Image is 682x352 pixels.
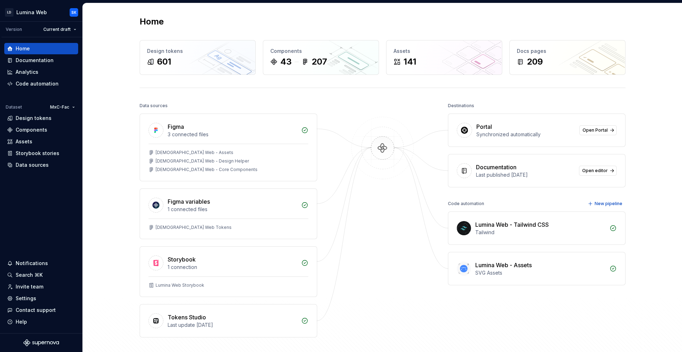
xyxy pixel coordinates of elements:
span: MxC-Fac [50,104,69,110]
div: Code automation [16,80,59,87]
div: Tailwind [475,229,605,236]
div: Lumina Web Storybook [156,282,204,288]
div: 141 [404,56,416,67]
span: Open editor [582,168,608,174]
div: Data sources [140,101,168,111]
div: Search ⌘K [16,271,43,279]
a: Design tokens [4,112,78,124]
a: Documentation [4,55,78,66]
div: Lumina Web [16,9,47,16]
a: Design tokens601 [140,40,256,75]
div: Lumina Web - Tailwind CSS [475,220,549,229]
div: SK [71,10,76,15]
div: Destinations [448,101,474,111]
div: Contact support [16,307,56,314]
div: Lumina Web - Assets [475,261,532,269]
a: Assets [4,136,78,147]
div: 3 connected files [168,131,297,138]
div: Code automation [448,199,484,209]
a: Code automation [4,78,78,89]
span: Current draft [43,27,71,32]
a: Assets141 [386,40,502,75]
a: Invite team [4,281,78,292]
div: Portal [476,122,492,131]
button: New pipeline [586,199,626,209]
div: [DEMOGRAPHIC_DATA] Web Tokens [156,225,232,230]
a: Figma variables1 connected files[DEMOGRAPHIC_DATA] Web Tokens [140,188,317,239]
a: Storybook1 connectionLumina Web Storybook [140,246,317,297]
div: LD [5,8,13,17]
div: Version [6,27,22,32]
svg: Supernova Logo [23,339,59,346]
a: Components [4,124,78,136]
a: Open editor [579,166,617,176]
button: Search ⌘K [4,269,78,281]
div: 601 [157,56,171,67]
button: Contact support [4,304,78,316]
div: Components [270,48,372,55]
div: Documentation [476,163,516,171]
a: Home [4,43,78,54]
div: Help [16,318,27,325]
div: [DEMOGRAPHIC_DATA] Web - Core Components [156,167,258,172]
div: Settings [16,295,36,302]
a: Tokens StudioLast update [DATE] [140,304,317,337]
a: Docs pages209 [509,40,626,75]
div: 1 connected files [168,206,297,213]
div: Home [16,45,30,52]
div: Dataset [6,104,22,110]
div: Notifications [16,260,48,267]
div: Analytics [16,68,38,76]
a: Settings [4,293,78,304]
a: Storybook stories [4,148,78,159]
span: Open Portal [583,127,608,133]
a: Analytics [4,66,78,78]
div: [DEMOGRAPHIC_DATA] Web - Design Helper [156,158,249,164]
div: Data sources [16,161,49,169]
h2: Home [140,16,164,27]
div: Design tokens [16,115,52,122]
div: Figma variables [168,197,210,206]
div: 1 connection [168,264,297,271]
div: SVG Assets [475,269,605,276]
div: 43 [280,56,292,67]
div: 207 [312,56,327,67]
button: LDLumina WebSK [1,5,81,20]
a: Data sources [4,159,78,171]
div: Docs pages [517,48,618,55]
a: Figma3 connected files[DEMOGRAPHIC_DATA] Web - Assets[DEMOGRAPHIC_DATA] Web - Design Helper[DEMOG... [140,114,317,181]
div: [DEMOGRAPHIC_DATA] Web - Assets [156,150,233,155]
div: Documentation [16,57,54,64]
button: Notifications [4,258,78,269]
div: Assets [16,138,32,145]
a: Components43207 [263,40,379,75]
button: MxC-Fac [47,102,78,112]
div: Last published [DATE] [476,171,575,178]
div: Synchronized automatically [476,131,575,138]
div: Figma [168,122,184,131]
div: 209 [527,56,543,67]
div: Design tokens [147,48,248,55]
span: New pipeline [595,201,622,207]
button: Help [4,316,78,328]
button: Current draft [40,24,80,34]
div: Storybook [168,255,196,264]
div: Last update [DATE] [168,321,297,329]
div: Storybook stories [16,150,59,157]
div: Tokens Studio [168,313,206,321]
a: Open Portal [579,125,617,135]
div: Assets [394,48,495,55]
div: Invite team [16,283,43,290]
div: Components [16,126,47,133]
